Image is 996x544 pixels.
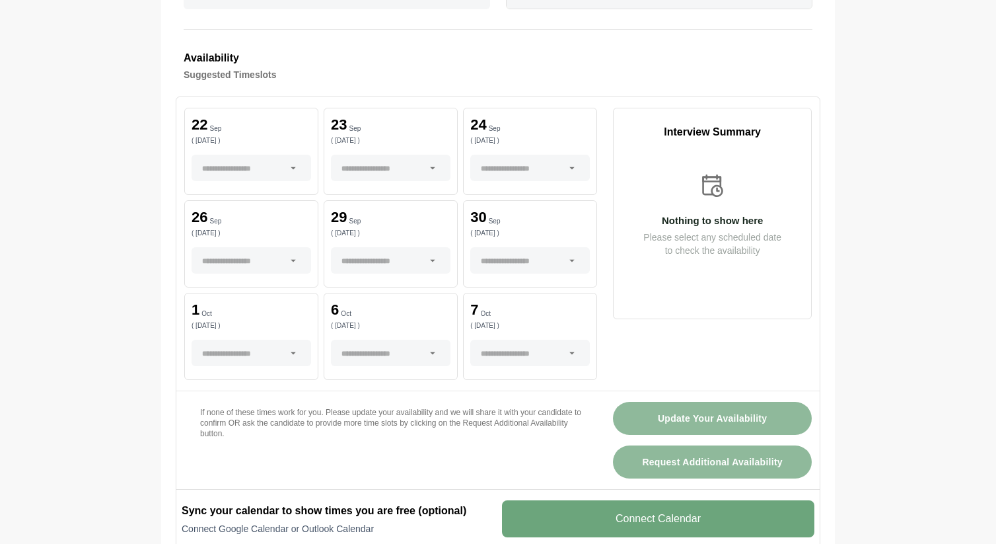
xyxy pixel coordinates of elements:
p: 22 [192,118,207,132]
p: Sep [489,218,501,225]
p: ( [DATE] ) [470,323,590,329]
h2: Sync your calendar to show times you are free (optional) [182,503,494,519]
p: Sep [489,126,501,132]
button: Request Additional Availability [613,446,812,479]
h3: Availability [184,50,812,67]
p: If none of these times work for you. Please update your availability and we will share it with yo... [200,407,581,439]
p: 26 [192,210,207,225]
p: ( [DATE] ) [192,137,311,144]
p: ( [DATE] ) [331,230,450,237]
p: Nothing to show here [614,215,811,225]
p: Oct [341,311,351,317]
button: Update Your Availability [613,402,812,435]
p: Please select any scheduled date to check the availability [614,231,811,257]
img: calender [699,172,727,200]
p: 23 [331,118,347,132]
p: 7 [470,303,478,317]
p: ( [DATE] ) [192,230,311,237]
p: Connect Google Calendar or Outlook Calendar [182,522,494,535]
p: Sep [349,218,361,225]
p: ( [DATE] ) [470,137,590,144]
p: 1 [192,303,199,317]
p: Sep [209,218,221,225]
p: Sep [209,126,221,132]
p: Sep [349,126,361,132]
p: ( [DATE] ) [192,323,311,329]
p: Oct [480,311,491,317]
p: 24 [470,118,486,132]
p: ( [DATE] ) [470,230,590,237]
v-button: Connect Calendar [502,500,814,537]
p: Interview Summary [614,124,811,140]
p: 29 [331,210,347,225]
h4: Suggested Timeslots [184,67,812,83]
p: 30 [470,210,486,225]
p: ( [DATE] ) [331,137,450,144]
p: ( [DATE] ) [331,323,450,329]
p: 6 [331,303,339,317]
p: Oct [201,311,212,317]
